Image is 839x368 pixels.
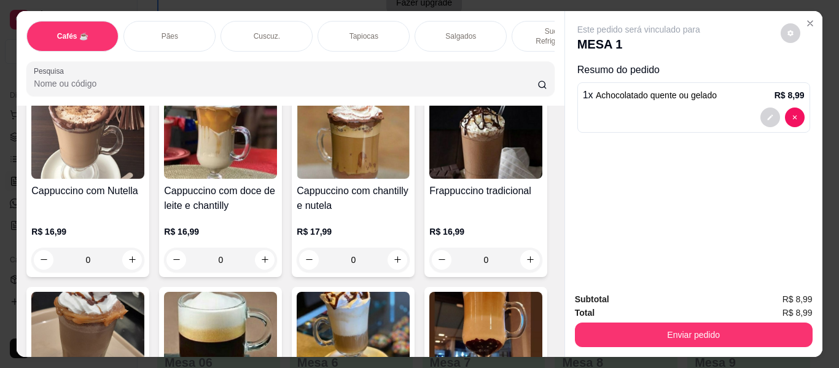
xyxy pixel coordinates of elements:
p: R$ 17,99 [297,225,410,238]
button: increase-product-quantity [520,250,540,270]
button: Enviar pedido [575,323,813,347]
button: increase-product-quantity [122,250,142,270]
p: R$ 16,99 [429,225,542,238]
span: R$ 8,99 [782,292,813,306]
p: MESA 1 [577,36,700,53]
button: decrease-product-quantity [760,108,780,127]
p: Cuscuz. [254,31,280,41]
img: product-image [297,102,410,179]
strong: Subtotal [575,294,609,304]
img: product-image [164,102,277,179]
span: Achocolatado quente ou gelado [596,90,717,100]
h4: Cappuccino com chantilly e nutela [297,184,410,213]
p: Cafés ☕ [57,31,88,41]
img: product-image [31,102,144,179]
button: increase-product-quantity [255,250,275,270]
p: Tapiocas [349,31,378,41]
button: decrease-product-quantity [432,250,451,270]
p: Salgados [445,31,476,41]
p: Sucos e Refrigerantes [522,26,593,46]
p: Este pedido será vinculado para [577,23,700,36]
span: R$ 8,99 [782,306,813,319]
label: Pesquisa [34,66,68,76]
img: product-image [429,102,542,179]
p: R$ 16,99 [31,225,144,238]
button: increase-product-quantity [388,250,407,270]
h4: Cappuccino com doce de leite e chantilly [164,184,277,213]
button: decrease-product-quantity [781,23,800,43]
button: decrease-product-quantity [166,250,186,270]
p: 1 x [583,88,717,103]
h4: Cappuccino com Nutella [31,184,144,198]
strong: Total [575,308,595,318]
p: R$ 16,99 [164,225,277,238]
p: R$ 8,99 [775,89,805,101]
button: Close [800,14,820,33]
p: Pães [162,31,178,41]
h4: Frappuccino tradicional [429,184,542,198]
button: decrease-product-quantity [34,250,53,270]
button: decrease-product-quantity [299,250,319,270]
button: decrease-product-quantity [785,108,805,127]
p: Resumo do pedido [577,63,810,77]
input: Pesquisa [34,77,537,90]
